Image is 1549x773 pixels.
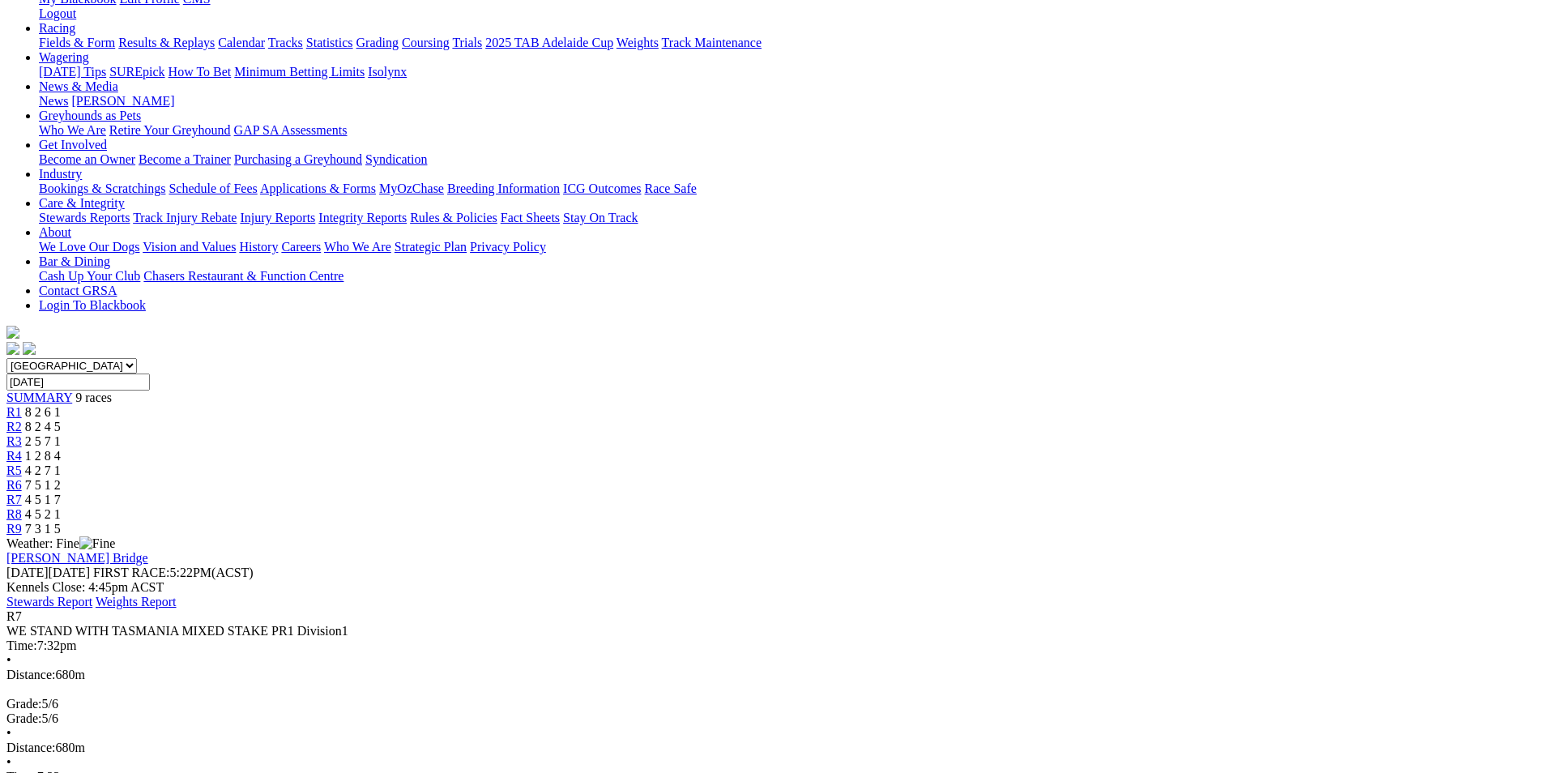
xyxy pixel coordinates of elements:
a: R6 [6,478,22,492]
a: Greyhounds as Pets [39,109,141,122]
a: Track Injury Rebate [133,211,237,224]
a: Tracks [268,36,303,49]
a: Become a Trainer [139,152,231,166]
a: Bookings & Scratchings [39,182,165,195]
span: Time: [6,638,37,652]
input: Select date [6,374,150,391]
a: ICG Outcomes [563,182,641,195]
img: twitter.svg [23,342,36,355]
span: Grade: [6,711,42,725]
span: 5:22PM(ACST) [93,566,254,579]
div: Racing [39,36,1530,50]
a: R9 [6,522,22,536]
a: Calendar [218,36,265,49]
a: Fact Sheets [501,211,560,224]
span: R7 [6,609,22,623]
a: We Love Our Dogs [39,240,139,254]
a: Isolynx [368,65,407,79]
div: 680m [6,668,1530,682]
span: 2 5 7 1 [25,434,61,448]
a: Integrity Reports [318,211,407,224]
div: Kennels Close: 4:45pm ACST [6,580,1530,595]
a: [DATE] Tips [39,65,106,79]
a: News [39,94,68,108]
div: 5/6 [6,697,1530,711]
img: facebook.svg [6,342,19,355]
span: • [6,726,11,740]
div: Bar & Dining [39,269,1530,284]
a: R1 [6,405,22,419]
a: Track Maintenance [662,36,762,49]
span: [DATE] [6,566,49,579]
a: How To Bet [169,65,232,79]
span: Distance: [6,741,55,754]
a: Trials [452,36,482,49]
a: Coursing [402,36,450,49]
a: Chasers Restaurant & Function Centre [143,269,344,283]
a: MyOzChase [379,182,444,195]
a: Stewards Report [6,595,92,609]
a: Rules & Policies [410,211,497,224]
img: Fine [79,536,115,551]
div: News & Media [39,94,1530,109]
img: logo-grsa-white.png [6,326,19,339]
a: News & Media [39,79,118,93]
div: 7:32pm [6,638,1530,653]
a: Careers [281,240,321,254]
a: Schedule of Fees [169,182,257,195]
span: 4 5 1 7 [25,493,61,506]
a: Weights Report [96,595,177,609]
a: Industry [39,167,82,181]
a: Vision and Values [143,240,236,254]
a: Purchasing a Greyhound [234,152,362,166]
span: 8 2 6 1 [25,405,61,419]
div: Wagering [39,65,1530,79]
a: Cash Up Your Club [39,269,140,283]
a: [PERSON_NAME] [71,94,174,108]
a: Who We Are [324,240,391,254]
span: 7 5 1 2 [25,478,61,492]
a: SUMMARY [6,391,72,404]
a: Privacy Policy [470,240,546,254]
a: SUREpick [109,65,164,79]
span: 4 2 7 1 [25,463,61,477]
a: History [239,240,278,254]
span: R7 [6,493,22,506]
span: [DATE] [6,566,90,579]
a: R2 [6,420,22,433]
a: Wagering [39,50,89,64]
div: About [39,240,1530,254]
a: R5 [6,463,22,477]
a: About [39,225,71,239]
span: • [6,755,11,769]
div: Industry [39,182,1530,196]
a: Who We Are [39,123,106,137]
span: Grade: [6,697,42,711]
a: 2025 TAB Adelaide Cup [485,36,613,49]
a: Applications & Forms [260,182,376,195]
a: Become an Owner [39,152,135,166]
a: [PERSON_NAME] Bridge [6,551,148,565]
a: Logout [39,6,76,20]
a: GAP SA Assessments [234,123,348,137]
a: R8 [6,507,22,521]
span: 8 2 4 5 [25,420,61,433]
a: Injury Reports [240,211,315,224]
div: WE STAND WITH TASMANIA MIXED STAKE PR1 Division1 [6,624,1530,638]
a: Stewards Reports [39,211,130,224]
a: R3 [6,434,22,448]
a: Breeding Information [447,182,560,195]
a: Strategic Plan [395,240,467,254]
span: 1 2 8 4 [25,449,61,463]
span: FIRST RACE: [93,566,169,579]
a: Race Safe [644,182,696,195]
a: Care & Integrity [39,196,125,210]
div: Greyhounds as Pets [39,123,1530,138]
